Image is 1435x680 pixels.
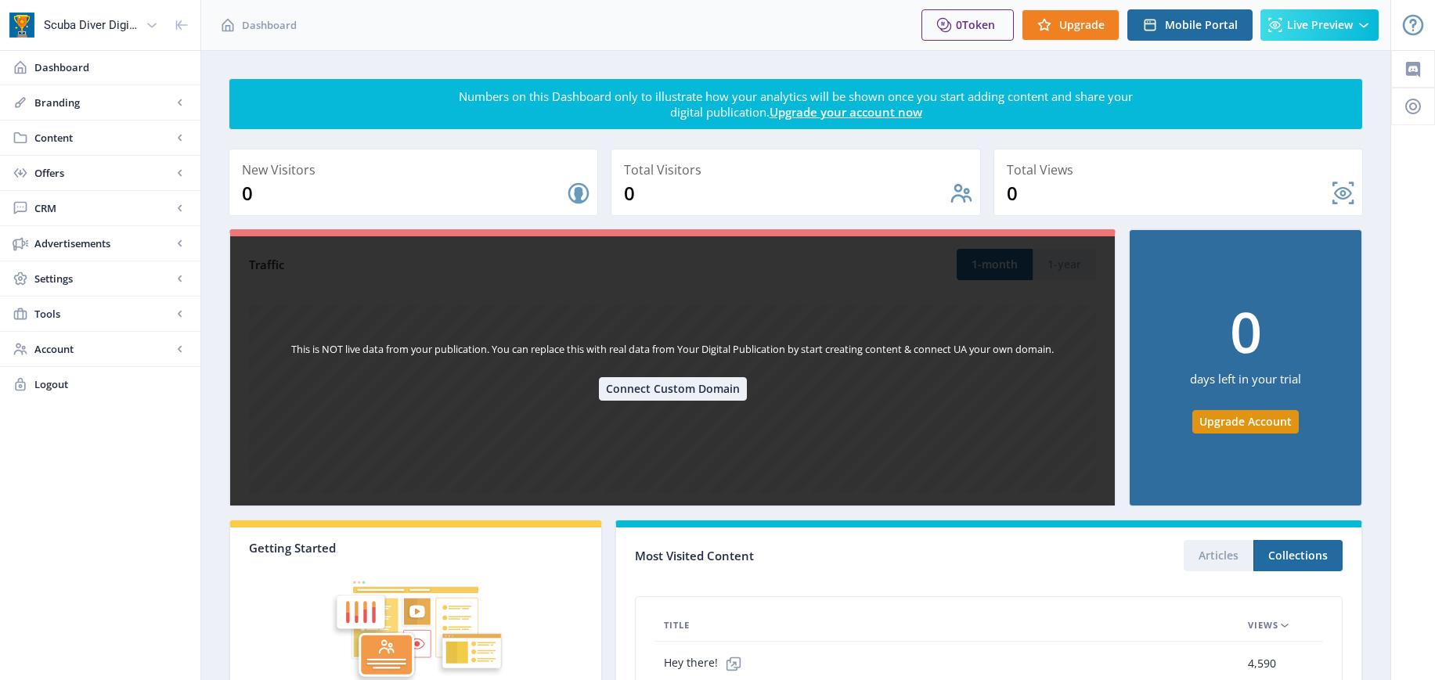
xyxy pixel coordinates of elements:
span: CRM [34,200,172,216]
span: Branding [34,95,172,110]
button: Articles [1184,540,1253,571]
button: Mobile Portal [1127,9,1253,41]
div: days left in your trial [1190,359,1301,410]
span: Mobile Portal [1165,19,1238,31]
div: 0 [1230,303,1262,359]
a: Upgrade your account now [770,104,922,120]
span: Token [962,17,995,32]
button: Upgrade [1022,9,1120,41]
button: Collections [1253,540,1343,571]
button: Upgrade Account [1192,410,1299,434]
span: Content [34,130,172,146]
span: Advertisements [34,236,172,251]
div: 0 [1007,181,1331,206]
div: This is NOT live data from your publication. You can replace this with real data from Your Digita... [291,341,1054,377]
button: Live Preview [1260,9,1379,41]
div: 0 [242,181,566,206]
span: Hey there! [664,648,749,679]
button: Connect Custom Domain [599,377,747,401]
div: New Visitors [242,159,591,181]
span: 4,590 [1248,654,1276,673]
div: Total Views [1007,159,1356,181]
div: Getting Started [249,540,582,556]
span: Account [34,341,172,357]
span: Offers [34,165,172,181]
div: 0 [624,181,948,206]
span: Upgrade [1059,19,1105,31]
span: Dashboard [242,17,297,33]
img: app-icon.png [9,13,34,38]
div: Scuba Diver Digital Edition [44,8,139,42]
span: Live Preview [1287,19,1353,31]
span: Tools [34,306,172,322]
div: Total Visitors [624,159,973,181]
span: Settings [34,271,172,286]
span: Views [1248,616,1278,635]
div: Numbers on this Dashboard only to illustrate how your analytics will be shown once you start addi... [458,88,1134,120]
div: Most Visited Content [635,544,989,568]
span: Title [664,616,690,635]
button: 0Token [921,9,1014,41]
span: Dashboard [34,59,188,75]
span: Logout [34,376,188,392]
